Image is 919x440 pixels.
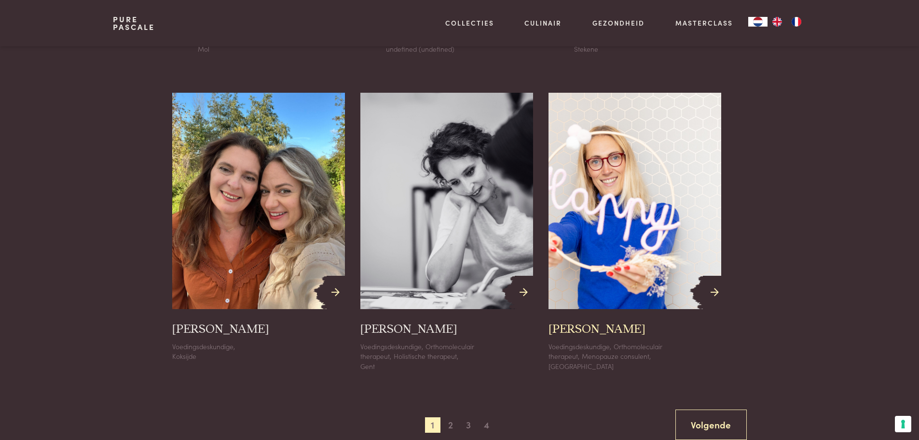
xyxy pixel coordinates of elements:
a: 4d36344d1645-Valerie_VerhaegheLR [PERSON_NAME] Voedingsdeskundige,Orthomoleculair therapeut,Menop... [549,93,721,371]
a: PurePascale [113,15,155,31]
div: Language [748,17,768,27]
div: Gent [360,361,533,371]
a: EN [768,17,787,27]
img: Sophie Forrez [360,93,533,309]
span: 2 [443,417,458,433]
span: 3 [461,417,476,433]
span: Voedingsdeskundige, [549,341,611,351]
span: Voedingsdeskundige, [172,341,235,351]
div: undefined (undefined) [386,44,559,54]
span: Voedingsdeskundige, [360,341,423,351]
span: Holistische therapeut, [394,351,458,361]
a: Yuliya Pavlova [PERSON_NAME] Voedingsdeskundige, Koksijde [172,93,345,361]
a: Collecties [445,18,494,28]
h3: [PERSON_NAME] [172,322,269,337]
div: [GEOGRAPHIC_DATA] [549,361,721,371]
button: Uw voorkeuren voor toestemming voor trackingtechnologieën [895,416,911,432]
span: 1 [425,417,440,433]
img: 4d36344d1645-Valerie_VerhaegheLR [540,82,730,320]
h3: [PERSON_NAME] [549,322,645,337]
div: Stekene [574,44,747,54]
span: Orthomoleculair therapeut, [549,341,662,361]
span: Orthomoleculair therapeut, [360,341,474,361]
div: Mol [198,44,370,54]
a: Gezondheid [592,18,645,28]
a: Sophie Forrez [PERSON_NAME] Voedingsdeskundige,Orthomoleculair therapeut,Holistische therapeut, Gent [360,93,533,371]
a: Masterclass [675,18,733,28]
a: Volgende [675,410,747,440]
aside: Language selected: Nederlands [748,17,806,27]
a: FR [787,17,806,27]
span: 4 [479,417,494,433]
a: Culinair [524,18,562,28]
div: Koksijde [172,351,345,361]
span: Menopauze consulent, [582,351,651,361]
ul: Language list [768,17,806,27]
img: Yuliya Pavlova [172,93,345,309]
h3: [PERSON_NAME] [360,322,457,337]
a: NL [748,17,768,27]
